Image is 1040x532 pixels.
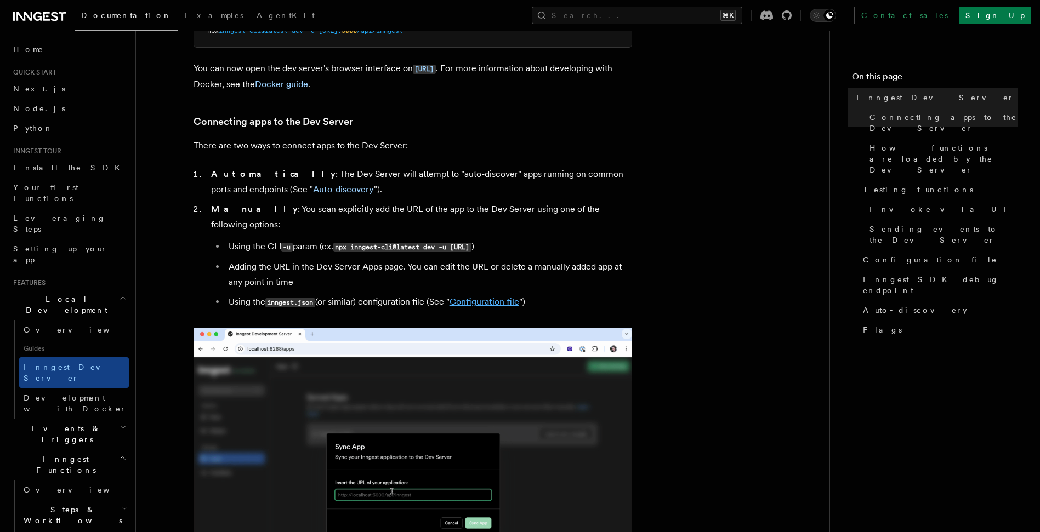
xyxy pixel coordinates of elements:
span: Connecting apps to the Dev Server [869,112,1018,134]
a: [URL] [413,63,436,73]
div: Local Development [9,320,129,419]
a: Documentation [75,3,178,31]
span: Invoke via UI [869,204,1015,215]
span: dev [292,27,303,35]
strong: Automatically [211,169,336,179]
span: /api/inngest [357,27,403,35]
button: Inngest Functions [9,449,129,480]
code: npx inngest-cli@latest dev -u [URL] [333,243,471,252]
a: Next.js [9,79,129,99]
a: Overview [19,480,129,500]
span: Your first Functions [13,183,78,203]
button: Toggle dark mode [810,9,836,22]
a: Sending events to the Dev Server [865,219,1018,250]
span: Events & Triggers [9,423,120,445]
span: [URL]: [319,27,342,35]
a: Docker guide [255,79,308,89]
li: : You scan explicitly add the URL of the app to the Dev Server using one of the following options: [208,202,632,310]
span: Configuration file [863,254,997,265]
span: Auto-discovery [863,305,967,316]
a: Python [9,118,129,138]
a: Inngest Dev Server [19,357,129,388]
a: Configuration file [450,296,519,307]
strong: Manually [211,204,298,214]
a: Testing functions [859,180,1018,199]
code: [URL] [413,65,436,74]
p: You can now open the dev server's browser interface on . For more information about developing wi... [194,61,632,92]
a: Development with Docker [19,388,129,419]
a: Flags [859,320,1018,340]
button: Steps & Workflows [19,500,129,530]
span: Python [13,124,53,133]
span: Next.js [13,84,65,93]
span: 3000 [342,27,357,35]
span: Setting up your app [13,244,107,264]
span: How functions are loaded by the Dev Server [869,142,1018,175]
span: Inngest Functions [9,454,118,476]
li: Using the (or similar) configuration file (See " ") [225,294,632,310]
span: -u [307,27,315,35]
span: Local Development [9,294,120,316]
span: Guides [19,340,129,357]
a: Auto-discovery [859,300,1018,320]
span: Overview [24,485,137,494]
a: Examples [178,3,250,30]
span: Inngest Dev Server [856,92,1014,103]
span: Sending events to the Dev Server [869,224,1018,245]
a: Auto-discovery [313,184,374,195]
a: Inngest Dev Server [852,88,1018,107]
span: Documentation [81,11,172,20]
li: Adding the URL in the Dev Server Apps page. You can edit the URL or delete a manually added app a... [225,259,632,290]
a: Overview [19,320,129,340]
a: Invoke via UI [865,199,1018,219]
a: Inngest SDK debug endpoint [859,270,1018,300]
button: Events & Triggers [9,419,129,449]
span: Quick start [9,68,56,77]
span: Inngest SDK debug endpoint [863,274,1018,296]
a: Sign Up [959,7,1031,24]
span: Features [9,278,46,287]
span: Install the SDK [13,163,127,172]
span: Testing functions [863,184,973,195]
span: inngest-cli@latest [219,27,288,35]
span: Flags [863,324,902,335]
span: Development with Docker [24,393,127,413]
a: Install the SDK [9,158,129,178]
a: Leveraging Steps [9,208,129,239]
li: : The Dev Server will attempt to "auto-discover" apps running on common ports and endpoints (See ... [208,167,632,197]
span: Steps & Workflows [19,504,122,526]
kbd: ⌘K [720,10,736,21]
a: Your first Functions [9,178,129,208]
a: Node.js [9,99,129,118]
a: Contact sales [854,7,954,24]
a: Connecting apps to the Dev Server [865,107,1018,138]
button: Local Development [9,289,129,320]
h4: On this page [852,70,1018,88]
li: Using the CLI param (ex. ) [225,239,632,255]
a: Setting up your app [9,239,129,270]
span: Examples [185,11,243,20]
code: -u [281,243,293,252]
span: Inngest tour [9,147,61,156]
p: There are two ways to connect apps to the Dev Server: [194,138,632,153]
span: npx [207,27,219,35]
span: AgentKit [257,11,315,20]
a: Configuration file [859,250,1018,270]
a: Home [9,39,129,59]
span: Node.js [13,104,65,113]
a: AgentKit [250,3,321,30]
code: inngest.json [265,298,315,307]
a: Connecting apps to the Dev Server [194,114,353,129]
span: Inngest Dev Server [24,363,117,382]
button: Search...⌘K [532,7,742,24]
a: How functions are loaded by the Dev Server [865,138,1018,180]
span: Leveraging Steps [13,214,106,233]
span: Overview [24,325,137,334]
span: Home [13,44,44,55]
